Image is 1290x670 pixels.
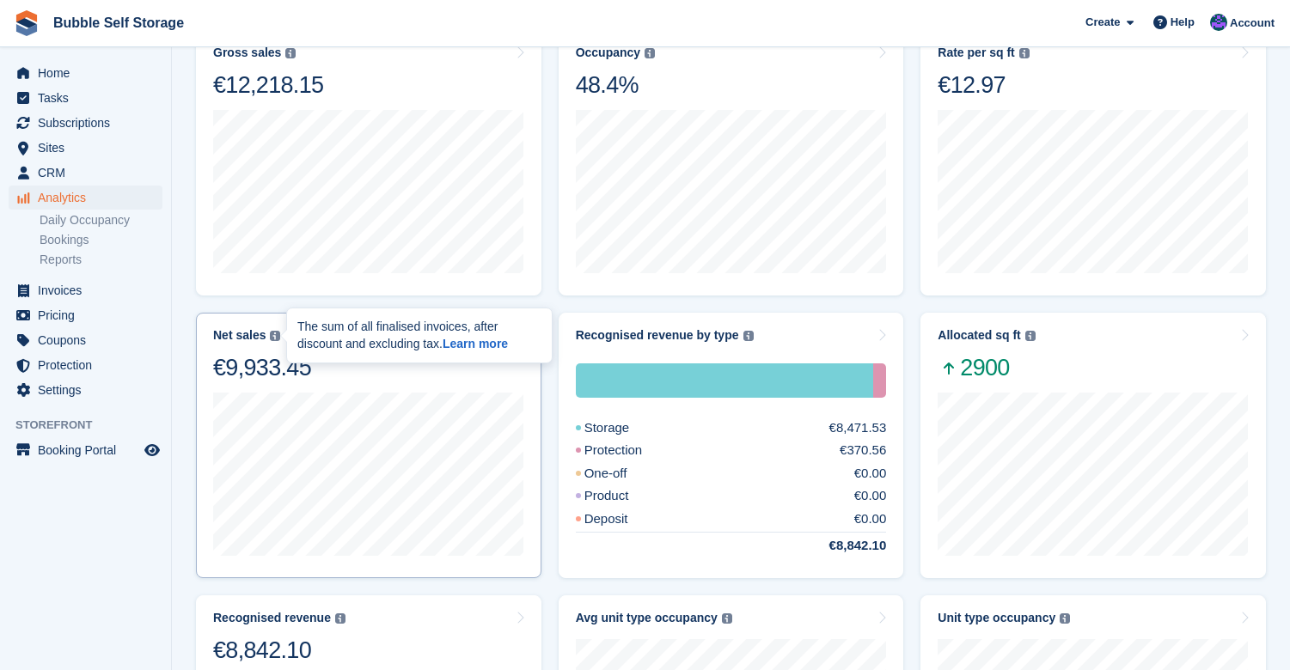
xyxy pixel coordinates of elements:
[285,48,296,58] img: icon-info-grey-7440780725fd019a000dd9b08b2336e03edf1995a4989e88bcd33f0948082b44.svg
[9,278,162,302] a: menu
[9,186,162,210] a: menu
[15,417,171,434] span: Storefront
[38,111,141,135] span: Subscriptions
[873,363,886,398] div: Protection
[576,363,874,398] div: Storage
[1019,48,1030,58] img: icon-info-grey-7440780725fd019a000dd9b08b2336e03edf1995a4989e88bcd33f0948082b44.svg
[576,418,671,438] div: Storage
[38,378,141,402] span: Settings
[14,10,40,36] img: stora-icon-8386f47178a22dfd0bd8f6a31ec36ba5ce8667c1dd55bd0f319d3a0aa187defe.svg
[40,252,162,268] a: Reports
[1210,14,1227,31] img: Stuart Jackson
[270,331,280,341] img: icon-info-grey-7440780725fd019a000dd9b08b2336e03edf1995a4989e88bcd33f0948082b44.svg
[38,353,141,377] span: Protection
[576,464,669,484] div: One-off
[938,611,1055,625] div: Unit type occupancy
[829,418,887,438] div: €8,471.53
[213,70,323,100] div: €12,218.15
[9,86,162,110] a: menu
[297,319,541,352] div: The sum of all finalised invoices, after discount and excluding tax.
[9,353,162,377] a: menu
[213,328,266,343] div: Net sales
[938,353,1035,382] span: 2900
[38,186,141,210] span: Analytics
[38,61,141,85] span: Home
[9,111,162,135] a: menu
[1025,331,1036,341] img: icon-info-grey-7440780725fd019a000dd9b08b2336e03edf1995a4989e88bcd33f0948082b44.svg
[576,46,640,60] div: Occupancy
[576,486,670,506] div: Product
[840,441,886,460] div: €370.56
[1060,613,1070,624] img: icon-info-grey-7440780725fd019a000dd9b08b2336e03edf1995a4989e88bcd33f0948082b44.svg
[40,212,162,228] a: Daily Occupancy
[38,278,141,302] span: Invoices
[938,70,1029,100] div: €12.97
[9,61,162,85] a: menu
[213,636,345,665] div: €8,842.10
[443,330,508,350] a: Learn more
[9,378,162,402] a: menu
[9,328,162,352] a: menu
[938,328,1020,343] div: Allocated sq ft
[854,464,887,484] div: €0.00
[142,440,162,460] a: Preview store
[335,613,345,624] img: icon-info-grey-7440780725fd019a000dd9b08b2336e03edf1995a4989e88bcd33f0948082b44.svg
[576,328,739,343] div: Recognised revenue by type
[743,331,754,341] img: icon-info-grey-7440780725fd019a000dd9b08b2336e03edf1995a4989e88bcd33f0948082b44.svg
[938,46,1014,60] div: Rate per sq ft
[645,48,655,58] img: icon-info-grey-7440780725fd019a000dd9b08b2336e03edf1995a4989e88bcd33f0948082b44.svg
[46,9,191,37] a: Bubble Self Storage
[9,438,162,462] a: menu
[38,328,141,352] span: Coupons
[854,509,887,529] div: €0.00
[213,353,311,382] div: €9,933.45
[788,536,887,556] div: €8,842.10
[576,441,684,460] div: Protection
[38,303,141,327] span: Pricing
[38,438,141,462] span: Booking Portal
[213,46,281,60] div: Gross sales
[576,509,669,529] div: Deposit
[40,232,162,248] a: Bookings
[38,161,141,185] span: CRM
[1085,14,1120,31] span: Create
[9,303,162,327] a: menu
[9,136,162,160] a: menu
[1230,15,1275,32] span: Account
[576,611,718,625] div: Avg unit type occupancy
[213,611,331,625] div: Recognised revenue
[722,613,732,624] img: icon-info-grey-7440780725fd019a000dd9b08b2336e03edf1995a4989e88bcd33f0948082b44.svg
[9,161,162,185] a: menu
[576,70,655,100] div: 48.4%
[1171,14,1195,31] span: Help
[38,136,141,160] span: Sites
[854,486,887,506] div: €0.00
[38,86,141,110] span: Tasks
